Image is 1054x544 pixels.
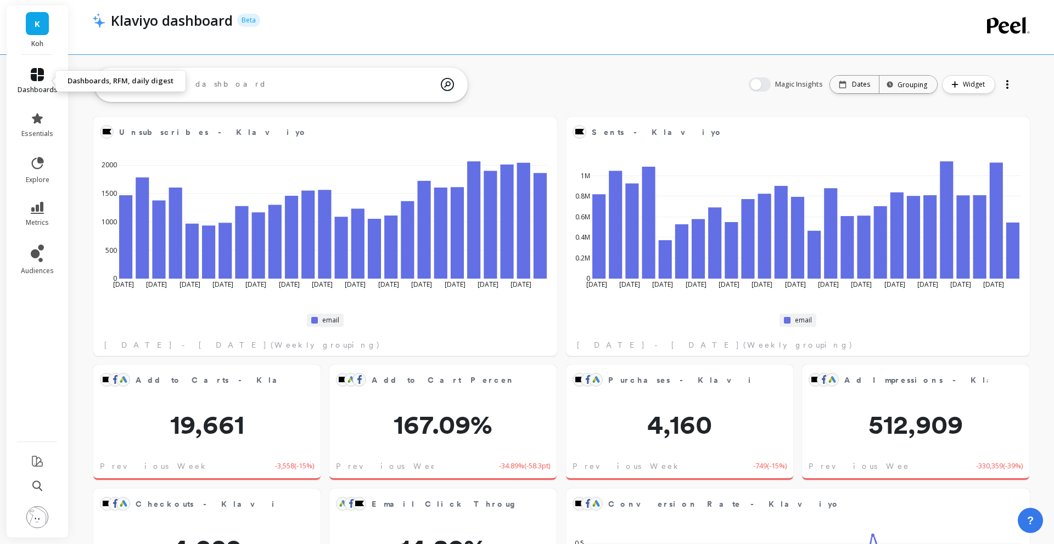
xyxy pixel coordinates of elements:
span: 19,661 [93,411,321,438]
span: Previous Week [573,461,682,472]
span: Purchases - Klaviyo [608,375,770,386]
span: 167.09% [329,411,557,438]
span: ? [1027,513,1034,528]
span: -330,359 ( -39% ) [976,461,1023,472]
button: ? [1018,508,1043,533]
span: Add to Cart Percentage - Klaviyo [372,375,643,386]
span: Checkouts - Klaviyo [136,498,293,510]
span: Ad Impressions - Klaviyo [844,375,1042,386]
span: Sents - Klaviyo [592,124,988,140]
span: Unsubscribes - Klaviyo [119,124,515,140]
button: Widget [942,75,995,94]
span: Purchases - Klaviyo [608,372,752,388]
span: dashboards [18,86,58,94]
img: header icon [92,13,105,28]
span: (Weekly grouping) [271,339,380,350]
span: Email Click Through Rate (CTR) - Klaviyo [372,498,720,510]
span: essentials [21,129,53,138]
span: Add to Carts - Klaviyo [136,372,279,388]
span: Magic Insights [775,79,825,90]
span: 512,909 [802,411,1029,438]
span: (Weekly grouping) [743,339,853,350]
span: metrics [26,218,49,227]
span: Add to Carts - Klaviyo [136,375,328,386]
span: -34.89% ( -58.3pt ) [499,461,550,472]
p: Beta [237,14,260,27]
span: Sents - Klaviyo [592,127,724,138]
span: Checkouts - Klaviyo [136,496,279,512]
span: Add to Cart Percentage - Klaviyo [372,372,515,388]
span: email [795,316,812,325]
span: Previous Week [336,461,445,472]
span: Conversion Rate - Klaviyo [608,496,988,512]
span: Widget [963,79,988,90]
span: email [322,316,339,325]
p: Dates [852,80,870,89]
span: K [35,18,40,30]
span: [DATE] - [DATE] [577,339,740,350]
span: Previous Week [100,461,209,472]
span: Unsubscribes - Klaviyo [119,127,308,138]
span: -3,558 ( -15% ) [275,461,314,472]
span: Previous Week [809,461,918,472]
span: Ad Impressions - Klaviyo [844,372,988,388]
span: Conversion Rate - Klaviyo [608,498,840,510]
span: 4,160 [566,411,793,438]
div: Grouping [889,80,927,90]
span: Email Click Through Rate (CTR) - Klaviyo [372,496,515,512]
span: [DATE] - [DATE] [104,339,267,350]
p: Klaviyo dashboard [111,11,233,30]
img: profile picture [26,506,48,528]
span: audiences [21,267,54,275]
img: magic search icon [441,70,454,99]
p: Koh [18,39,58,48]
span: explore [26,175,49,184]
span: -749 ( -15% ) [753,461,787,472]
